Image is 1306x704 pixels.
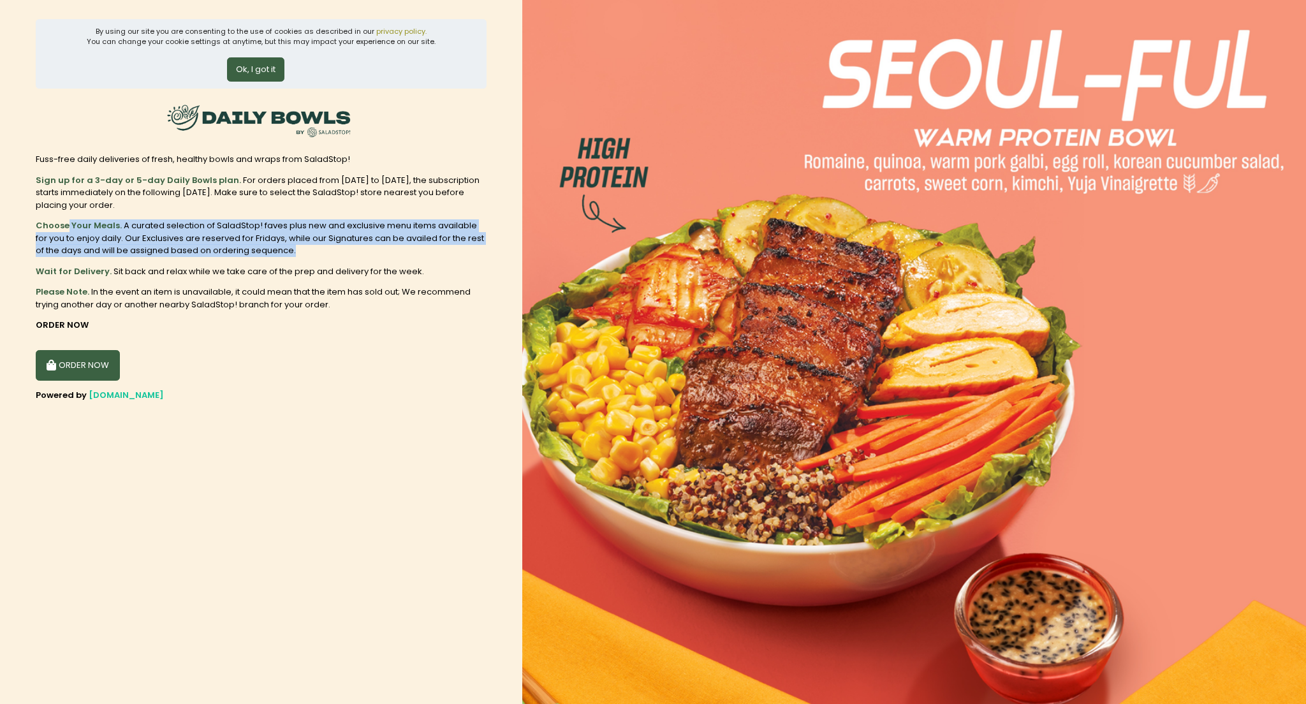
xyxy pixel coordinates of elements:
div: Sit back and relax while we take care of the prep and delivery for the week. [36,265,487,278]
img: SaladStop! [163,97,355,145]
b: Choose Your Meals. [36,219,122,231]
div: ORDER NOW [36,319,487,332]
button: Ok, I got it [227,57,284,82]
div: For orders placed from [DATE] to [DATE], the subscription starts immediately on the following [DA... [36,174,487,212]
div: By using our site you are consenting to the use of cookies as described in our You can change you... [87,26,436,47]
b: Sign up for a 3-day or 5-day Daily Bowls plan. [36,174,241,186]
button: ORDER NOW [36,350,120,381]
b: Please Note. [36,286,89,298]
div: Fuss-free daily deliveries of fresh, healthy bowls and wraps from SaladStop! [36,153,487,166]
b: Wait for Delivery. [36,265,112,277]
div: Powered by [36,389,487,402]
div: In the event an item is unavailable, it could mean that the item has sold out; We recommend tryin... [36,286,487,311]
a: [DOMAIN_NAME] [89,389,164,401]
div: A curated selection of SaladStop! faves plus new and exclusive menu items available for you to en... [36,219,487,257]
a: privacy policy. [376,26,427,36]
